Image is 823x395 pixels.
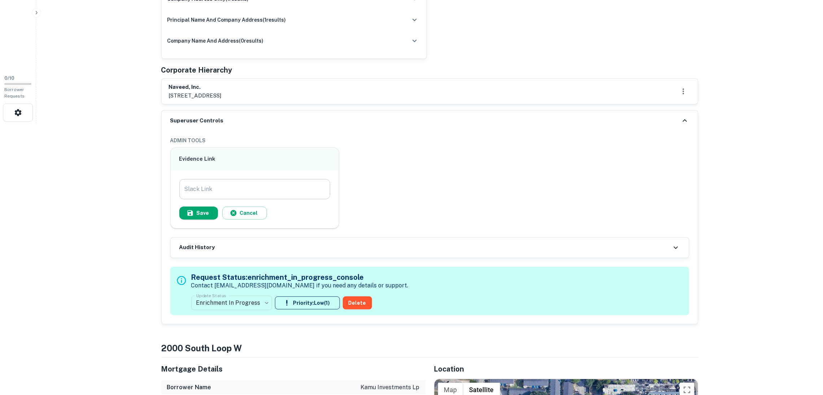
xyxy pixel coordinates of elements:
[169,91,222,100] p: [STREET_ADDRESS]
[191,272,408,283] h5: Request Status: enrichment_in_progress_console
[179,155,330,163] h6: Evidence Link
[167,383,211,392] h6: Borrower Name
[191,293,272,313] div: Enrichment In Progress
[787,337,823,372] iframe: Chat Widget
[161,364,425,374] h5: Mortgage Details
[434,364,698,374] h5: Location
[161,342,698,355] h4: 2000 south loop w
[191,281,408,290] p: Contact [EMAIL_ADDRESS][DOMAIN_NAME] if you need any details or support.
[4,75,14,81] span: 0 / 10
[170,117,224,125] h6: Superuser Controls
[167,16,286,24] h6: principal name and company address ( 1 results)
[275,296,340,309] button: Priority:Low(1)
[179,243,215,252] h6: Audit History
[361,383,420,392] p: kamu investments lp
[167,37,264,45] h6: company name and address ( 0 results)
[179,207,218,220] button: Save
[169,83,222,91] h6: naveed, inc.
[343,296,372,309] button: Delete
[170,136,689,144] h6: ADMIN TOOLS
[222,207,267,220] button: Cancel
[196,292,226,299] label: Update Status
[161,65,232,75] h5: Corporate Hierarchy
[4,87,25,99] span: Borrower Requests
